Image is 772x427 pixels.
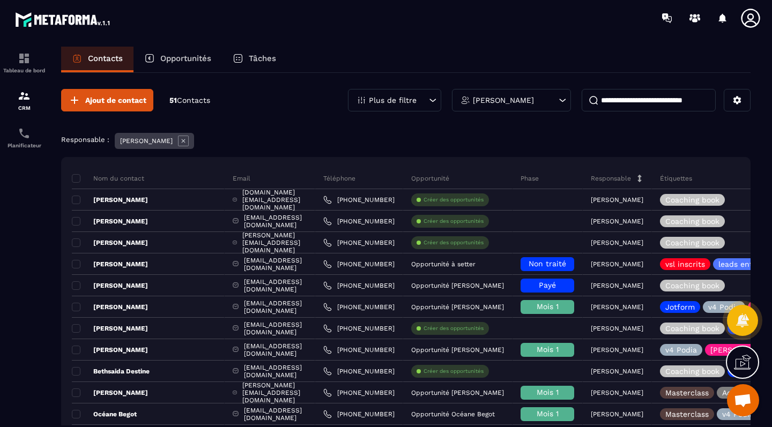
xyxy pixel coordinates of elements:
p: Créer des opportunités [424,368,484,375]
a: Contacts [61,47,133,72]
p: [PERSON_NAME] [72,196,148,204]
p: Phase [521,174,539,183]
p: vsl inscrits [665,260,705,268]
a: [PHONE_NUMBER] [323,346,395,354]
p: v4 Podia [708,303,740,311]
p: Opportunité [PERSON_NAME] [411,346,504,354]
p: [PERSON_NAME] [591,325,643,332]
p: Créer des opportunités [424,239,484,246]
span: Mois 1 [537,345,559,354]
p: Opportunité [PERSON_NAME] [411,303,504,311]
p: Océane Begot [72,410,137,418]
a: [PHONE_NUMBER] [323,388,395,397]
span: Ajout de contact [85,95,146,106]
span: Mois 1 [537,302,559,311]
a: Ouvrir le chat [727,384,759,416]
p: Téléphone [323,174,355,183]
p: Coaching book [665,368,719,375]
a: [PHONE_NUMBER] [323,238,395,247]
p: Jotform [665,303,695,311]
p: Nom du contact [72,174,144,183]
p: [PERSON_NAME] [591,389,643,396]
p: [PERSON_NAME] [72,388,148,397]
p: [PERSON_NAME] [591,239,643,246]
p: Étiquettes [660,174,692,183]
img: formation [18,89,31,102]
p: Opportunité [411,174,449,183]
p: [PERSON_NAME] [591,260,643,268]
p: Masterclass [665,410,709,418]
p: Opportunité Océane Begot [411,410,495,418]
p: [PERSON_NAME] [591,346,643,354]
p: Responsable [591,174,631,183]
p: Coaching book [665,218,719,225]
p: Responsable : [61,136,109,144]
p: Créer des opportunités [424,196,484,204]
p: Bethsaida Destine [72,367,150,376]
a: Tâches [222,47,287,72]
p: Coaching book [665,239,719,246]
img: logo [15,10,112,29]
p: [PERSON_NAME] [591,368,643,375]
a: formationformationCRM [3,81,46,119]
button: Ajout de contact [61,89,153,111]
a: [PHONE_NUMBER] [323,410,395,418]
p: Email [233,174,250,183]
img: scheduler [18,127,31,140]
p: [PERSON_NAME] [72,260,148,268]
a: Opportunités [133,47,222,72]
p: [PERSON_NAME] [591,410,643,418]
p: [PERSON_NAME] [120,137,173,145]
a: [PHONE_NUMBER] [323,303,395,311]
p: Tableau de bord [3,68,46,73]
a: [PHONE_NUMBER] [323,196,395,204]
p: Créer des opportunités [424,218,484,225]
p: [PERSON_NAME] [473,96,534,104]
span: Contacts [177,96,210,104]
a: schedulerschedulerPlanificateur [3,119,46,156]
p: Opportunité [PERSON_NAME] [411,389,504,396]
span: Mois 1 [537,409,559,418]
p: Coaching book [665,282,719,289]
p: Contacts [88,54,123,63]
p: Coaching book [665,325,719,332]
p: [PERSON_NAME] [72,281,148,290]
span: Non traité [529,259,566,268]
img: formation [18,52,31,65]
p: v4 Podia [722,410,754,418]
p: Créer des opportunités [424,325,484,332]
p: Opportunités [160,54,211,63]
p: [PERSON_NAME] [72,217,148,226]
p: [PERSON_NAME] [591,303,643,311]
p: CRM [3,105,46,111]
p: 51 [169,95,210,106]
span: Mois 1 [537,388,559,396]
p: Coaching book [665,196,719,204]
a: [PHONE_NUMBER] [323,367,395,376]
p: Opportunité à setter [411,260,476,268]
p: [PERSON_NAME] [72,303,148,311]
p: [PERSON_NAME] [72,238,148,247]
p: [PERSON_NAME] [591,218,643,225]
a: formationformationTableau de bord [3,44,46,81]
a: [PHONE_NUMBER] [323,281,395,290]
p: [PERSON_NAME] [591,196,643,204]
p: Plus de filtre [369,96,417,104]
p: Masterclass [665,389,709,396]
p: v4 Podia [665,346,697,354]
p: Tâches [249,54,276,63]
p: [PERSON_NAME] [72,346,148,354]
a: [PHONE_NUMBER] [323,260,395,268]
p: Opportunité [PERSON_NAME] [411,282,504,289]
p: [PERSON_NAME] [72,324,148,333]
a: [PHONE_NUMBER] [323,217,395,226]
a: [PHONE_NUMBER] [323,324,395,333]
p: [PERSON_NAME] [591,282,643,289]
p: Planificateur [3,143,46,148]
span: Payé [539,281,556,289]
